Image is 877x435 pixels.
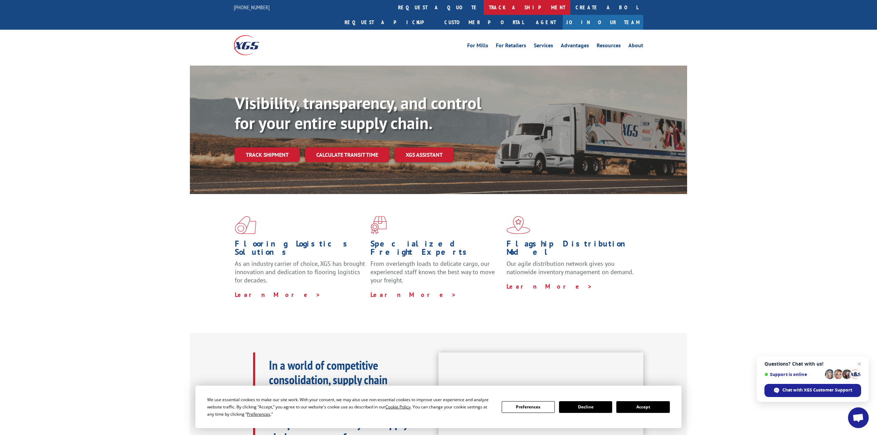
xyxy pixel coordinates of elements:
a: Join Our Team [563,15,643,30]
div: Cookie Consent Prompt [195,386,682,428]
a: Advantages [561,43,589,50]
a: Learn More > [507,282,592,290]
a: Request a pickup [339,15,439,30]
span: Cookie Policy [385,404,411,410]
div: Open chat [848,407,869,428]
a: For Retailers [496,43,526,50]
p: From overlength loads to delicate cargo, our experienced staff knows the best way to move your fr... [370,260,501,290]
a: Agent [529,15,563,30]
button: Preferences [502,401,555,413]
b: Visibility, transparency, and control for your entire supply chain. [235,92,481,134]
a: Customer Portal [439,15,529,30]
img: xgs-icon-flagship-distribution-model-red [507,216,530,234]
a: Resources [597,43,621,50]
img: xgs-icon-total-supply-chain-intelligence-red [235,216,256,234]
span: Our agile distribution network gives you nationwide inventory management on demand. [507,260,634,276]
a: Services [534,43,553,50]
button: Accept [616,401,669,413]
h1: Flagship Distribution Model [507,240,637,260]
span: Support is online [764,372,822,377]
a: [PHONE_NUMBER] [234,4,270,11]
span: Chat with XGS Customer Support [782,387,852,393]
a: XGS ASSISTANT [395,147,454,162]
div: Chat with XGS Customer Support [764,384,861,397]
img: xgs-icon-focused-on-flooring-red [370,216,387,234]
h1: Flooring Logistics Solutions [235,240,365,260]
a: Learn More > [370,291,456,299]
button: Decline [559,401,612,413]
span: Close chat [855,360,864,368]
a: For Mills [467,43,488,50]
a: Learn More > [235,291,321,299]
h1: Specialized Freight Experts [370,240,501,260]
a: Track shipment [235,147,300,162]
a: Calculate transit time [305,147,389,162]
span: Preferences [247,411,270,417]
span: As an industry carrier of choice, XGS has brought innovation and dedication to flooring logistics... [235,260,365,284]
span: Questions? Chat with us! [764,361,861,367]
a: About [628,43,643,50]
div: We use essential cookies to make our site work. With your consent, we may also use non-essential ... [207,396,493,418]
